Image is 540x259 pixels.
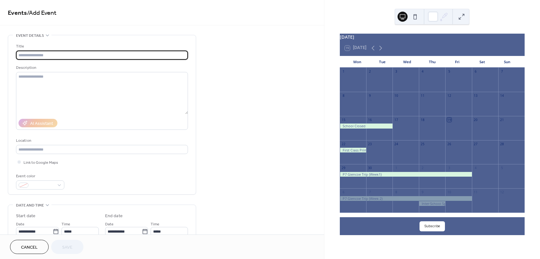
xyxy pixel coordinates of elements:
[368,69,372,74] div: 2
[341,190,346,195] div: 6
[340,148,366,152] div: First Class Primary One Picture Published (Press & Journal P1 Supplement)
[151,221,159,228] span: Time
[16,64,187,71] div: Description
[8,7,27,19] a: Events
[61,221,70,228] span: Time
[447,69,452,74] div: 5
[105,213,123,219] div: End date
[421,93,425,98] div: 11
[470,56,495,68] div: Sat
[16,173,63,179] div: Event color
[419,201,445,206] div: Inter-School Sports Cross Country
[447,190,452,195] div: 10
[447,166,452,170] div: 3
[473,69,478,74] div: 6
[447,93,452,98] div: 12
[368,118,372,122] div: 16
[21,244,38,251] span: Cancel
[500,166,504,170] div: 5
[340,172,472,177] div: P7 Glencoe Trip (Week1)
[394,166,398,170] div: 1
[394,190,398,195] div: 8
[394,93,398,98] div: 10
[24,159,58,166] span: Link to Google Maps
[341,69,346,74] div: 1
[340,124,393,128] div: School Closed
[16,221,24,228] span: Date
[421,190,425,195] div: 9
[340,196,472,201] div: P7 Glencoe Trip (Week 2)
[394,69,398,74] div: 3
[447,142,452,146] div: 26
[340,34,525,41] div: [DATE]
[27,7,56,19] span: / Add Event
[473,190,478,195] div: 11
[421,142,425,146] div: 25
[16,32,44,39] span: Event details
[368,190,372,195] div: 7
[447,118,452,122] div: 19
[500,69,504,74] div: 7
[16,137,187,144] div: Location
[341,142,346,146] div: 22
[421,166,425,170] div: 2
[370,56,395,68] div: Tue
[500,190,504,195] div: 12
[368,166,372,170] div: 30
[500,142,504,146] div: 28
[16,202,44,209] span: Date and time
[105,221,114,228] span: Date
[473,93,478,98] div: 13
[368,142,372,146] div: 23
[394,142,398,146] div: 24
[421,118,425,122] div: 18
[420,221,445,231] button: Subscribe
[500,93,504,98] div: 14
[395,56,420,68] div: Wed
[16,213,35,219] div: Start date
[341,93,346,98] div: 8
[394,118,398,122] div: 17
[368,93,372,98] div: 9
[16,43,187,50] div: Title
[10,240,49,254] button: Cancel
[345,56,370,68] div: Mon
[341,166,346,170] div: 29
[420,56,445,68] div: Thu
[473,142,478,146] div: 27
[473,166,478,170] div: 4
[421,69,425,74] div: 4
[341,118,346,122] div: 15
[500,118,504,122] div: 21
[473,118,478,122] div: 20
[445,56,470,68] div: Fri
[495,56,520,68] div: Sun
